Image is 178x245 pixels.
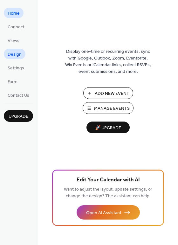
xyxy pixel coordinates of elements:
a: Views [4,35,23,45]
button: Manage Events [83,102,133,114]
span: Views [8,38,19,44]
span: Form [8,79,17,85]
span: Connect [8,24,24,31]
span: Add New Event [95,90,129,97]
span: Edit Your Calendar with AI [77,176,140,185]
span: 🚀 Upgrade [90,124,126,132]
a: Contact Us [4,90,33,100]
a: Design [4,49,25,59]
a: Form [4,76,21,87]
span: Home [8,10,20,17]
a: Home [4,8,24,18]
span: Contact Us [8,92,29,99]
button: 🚀 Upgrade [86,122,130,133]
span: Upgrade [9,113,28,120]
button: Open AI Assistant [77,205,140,220]
a: Connect [4,21,28,32]
span: Display one-time or recurring events, sync with Google, Outlook, Zoom, Eventbrite, Wix Events or ... [65,48,151,75]
span: Manage Events [94,105,130,112]
span: Want to adjust the layout, update settings, or change the design? The assistant can help. [64,185,152,200]
span: Settings [8,65,24,72]
button: Add New Event [83,87,133,99]
a: Settings [4,62,28,73]
button: Upgrade [4,110,33,122]
span: Design [8,51,22,58]
span: Open AI Assistant [86,210,121,216]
